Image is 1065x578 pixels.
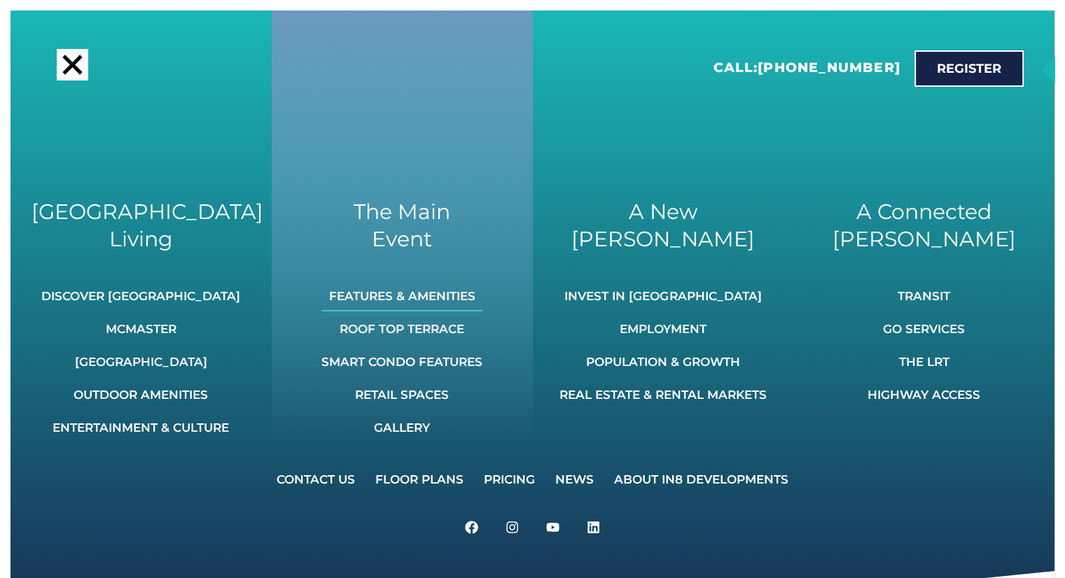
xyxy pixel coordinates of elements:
a: News [546,464,603,495]
a: Discover [GEOGRAPHIC_DATA] [41,281,240,311]
a: McMaster [41,313,240,344]
a: About IN8 Developments [605,464,798,495]
a: Register [914,50,1024,87]
a: Smart Condo Features [321,346,482,377]
a: GO Services [868,313,980,344]
a: Outdoor Amenities [41,379,240,410]
h2: The Main Event [293,198,512,253]
nav: Menu [321,281,482,443]
a: [GEOGRAPHIC_DATA] [41,346,240,377]
a: Floor Plans [366,464,473,495]
a: Retail Spaces [321,379,482,410]
h2: Call: [714,59,900,77]
h2: A New [PERSON_NAME] [554,198,773,253]
a: Pricing [475,464,544,495]
span: Register [937,62,1001,75]
a: Roof Top Terrace [321,313,482,344]
a: Real Estate & Rental Markets [559,379,767,410]
a: Population & Growth [559,346,767,377]
a: Features & Amenities [321,281,482,311]
h2: [GEOGRAPHIC_DATA] Living [32,198,251,253]
a: The LRT [868,346,980,377]
h2: A Connected [PERSON_NAME] [814,198,1033,253]
nav: Menu [267,464,798,495]
nav: Menu [559,281,767,410]
a: Entertainment & Culture [41,412,240,443]
a: Highway Access [868,379,980,410]
a: Employment [559,313,767,344]
nav: Menu [41,281,240,443]
a: Invest In [GEOGRAPHIC_DATA] [559,281,767,311]
a: [PHONE_NUMBER] [758,59,900,76]
a: Gallery [321,412,482,443]
nav: Menu [868,281,980,410]
a: Contact Us [267,464,364,495]
a: Transit [868,281,980,311]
